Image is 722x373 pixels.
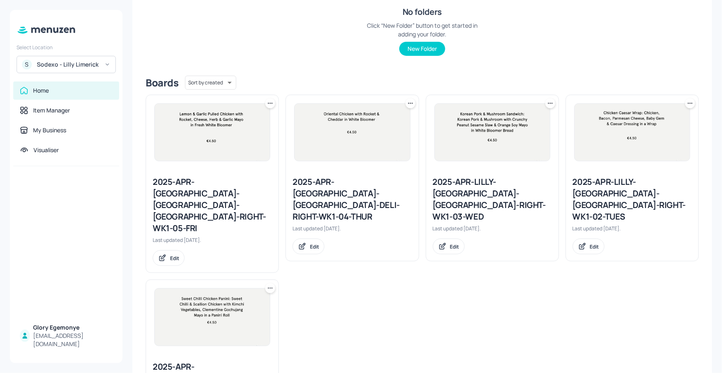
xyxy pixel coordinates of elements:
[403,6,442,18] div: No folders
[435,104,550,161] img: 2025-09-17-1758105863136w2cqjv6dvp.jpeg
[33,86,49,95] div: Home
[22,60,32,69] div: S
[399,42,445,56] button: New Folder
[293,225,412,232] div: Last updated [DATE].
[33,323,113,332] div: Glory Egemonye
[295,104,410,161] img: 2025-06-26-1750934159860s21r5cxnxqr.jpeg
[590,243,599,250] div: Edit
[153,237,272,244] div: Last updated [DATE].
[33,126,66,134] div: My Business
[170,255,179,262] div: Edit
[360,21,485,38] div: Click “New Folder” button to get started in adding your folder.
[185,74,236,91] div: Sort by created
[146,76,178,89] div: Boards
[573,225,692,232] div: Last updated [DATE].
[153,176,272,234] div: 2025-APR-[GEOGRAPHIC_DATA]-[GEOGRAPHIC_DATA]-[GEOGRAPHIC_DATA]-RIGHT-WK1-05-FRI
[34,146,59,154] div: Visualiser
[573,176,692,222] div: 2025-APR-LILLY-[GEOGRAPHIC_DATA]-[GEOGRAPHIC_DATA]-RIGHT-WK1-02-TUES
[155,104,270,161] img: 2025-05-30-1748598403930296u1wc8mah.jpeg
[17,44,116,51] div: Select Location
[155,289,270,346] img: 2025-09-15-1757933553918yjn6p30b7x.jpeg
[575,104,690,161] img: 2025-09-16-1758017136601pivc8if9q2q.jpeg
[450,243,459,250] div: Edit
[433,176,552,222] div: 2025-APR-LILLY-[GEOGRAPHIC_DATA]-[GEOGRAPHIC_DATA]-RIGHT-WK1-03-WED
[37,60,99,69] div: Sodexo - Lilly Limerick
[33,332,113,348] div: [EMAIL_ADDRESS][DOMAIN_NAME]
[293,176,412,222] div: 2025-APR-[GEOGRAPHIC_DATA]-[GEOGRAPHIC_DATA]-DELI-RIGHT-WK1-04-THUR
[310,243,319,250] div: Edit
[433,225,552,232] div: Last updated [DATE].
[33,106,70,115] div: Item Manager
